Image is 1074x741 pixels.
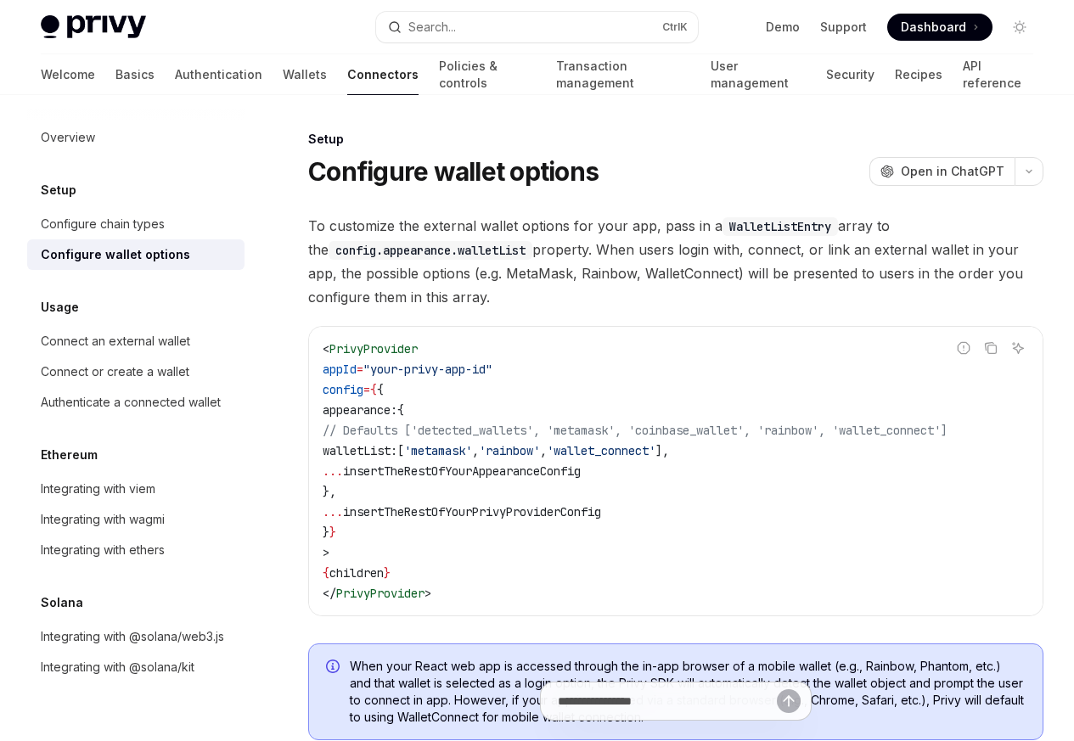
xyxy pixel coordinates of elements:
button: Open search [376,12,698,42]
span: } [329,525,336,540]
a: Integrating with wagmi [27,504,245,535]
code: config.appearance.walletList [329,241,532,260]
span: PrivyProvider [329,341,418,356]
div: Configure chain types [41,214,165,234]
button: Copy the contents from the code block [980,337,1002,359]
div: Setup [308,131,1043,148]
a: Connectors [347,54,419,95]
span: , [540,443,547,458]
span: insertTheRestOfYourAppearanceConfig [343,463,581,479]
h1: Configure wallet options [308,156,599,187]
a: Policies & controls [439,54,536,95]
div: Authenticate a connected wallet [41,392,221,413]
span: = [357,362,363,377]
a: Configure chain types [27,209,245,239]
span: < [323,341,329,356]
span: [ [397,443,404,458]
span: 'wallet_connect' [547,443,655,458]
a: Integrating with viem [27,474,245,504]
a: Authentication [175,54,262,95]
button: Toggle dark mode [1006,14,1033,41]
span: walletList: [323,443,397,458]
img: light logo [41,15,146,39]
span: Ctrl K [662,20,688,34]
span: 'rainbow' [479,443,540,458]
span: ... [323,504,343,519]
span: Dashboard [901,19,966,36]
span: appId [323,362,357,377]
span: ... [323,463,343,479]
code: WalletListEntry [723,217,838,236]
h5: Usage [41,297,79,317]
a: Configure wallet options [27,239,245,270]
span: When your React web app is accessed through the in-app browser of a mobile wallet (e.g., Rainbow,... [350,658,1026,726]
span: } [384,565,391,581]
span: > [425,586,431,601]
span: Open in ChatGPT [901,163,1004,180]
button: Report incorrect code [953,337,975,359]
div: Overview [41,127,95,148]
span: To customize the external wallet options for your app, pass in a array to the property. When user... [308,214,1043,309]
span: = [363,382,370,397]
div: Integrating with @solana/kit [41,657,194,677]
a: Recipes [895,54,942,95]
span: > [323,545,329,560]
span: { [397,402,404,418]
a: Integrating with @solana/web3.js [27,621,245,652]
svg: Info [326,660,343,676]
a: Overview [27,122,245,153]
span: { [377,382,384,397]
span: 'metamask' [404,443,472,458]
a: User management [711,54,806,95]
div: Integrating with @solana/web3.js [41,626,224,647]
h5: Solana [41,592,83,613]
span: PrivyProvider [336,586,425,601]
span: }, [323,484,336,499]
a: Dashboard [887,14,992,41]
span: children [329,565,384,581]
a: Connect an external wallet [27,326,245,356]
button: Open in ChatGPT [869,157,1015,186]
span: } [323,525,329,540]
a: Wallets [283,54,327,95]
a: Welcome [41,54,95,95]
a: Integrating with @solana/kit [27,652,245,682]
span: { [370,382,377,397]
input: Ask a question... [558,682,777,720]
div: Integrating with wagmi [41,509,165,530]
a: Basics [115,54,155,95]
div: Connect or create a wallet [41,362,189,382]
a: Support [820,19,867,36]
div: Connect an external wallet [41,331,190,351]
span: insertTheRestOfYourPrivyProviderConfig [343,504,601,519]
div: Integrating with ethers [41,540,165,560]
div: Search... [408,17,456,37]
span: // Defaults ['detected_wallets', 'metamask', 'coinbase_wallet', 'rainbow', 'wallet_connect'] [323,423,947,438]
span: </ [323,586,336,601]
a: Connect or create a wallet [27,356,245,387]
div: Configure wallet options [41,244,190,265]
a: Transaction management [556,54,690,95]
a: Authenticate a connected wallet [27,387,245,418]
span: ], [655,443,669,458]
span: appearance: [323,402,397,418]
span: , [472,443,479,458]
a: Demo [766,19,800,36]
a: Integrating with ethers [27,535,245,565]
span: config [323,382,363,397]
button: Ask AI [1007,337,1029,359]
button: Send message [777,689,801,713]
h5: Setup [41,180,76,200]
div: Integrating with viem [41,479,155,499]
span: "your-privy-app-id" [363,362,492,377]
h5: Ethereum [41,445,98,465]
span: { [323,565,329,581]
a: Security [826,54,874,95]
a: API reference [963,54,1033,95]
